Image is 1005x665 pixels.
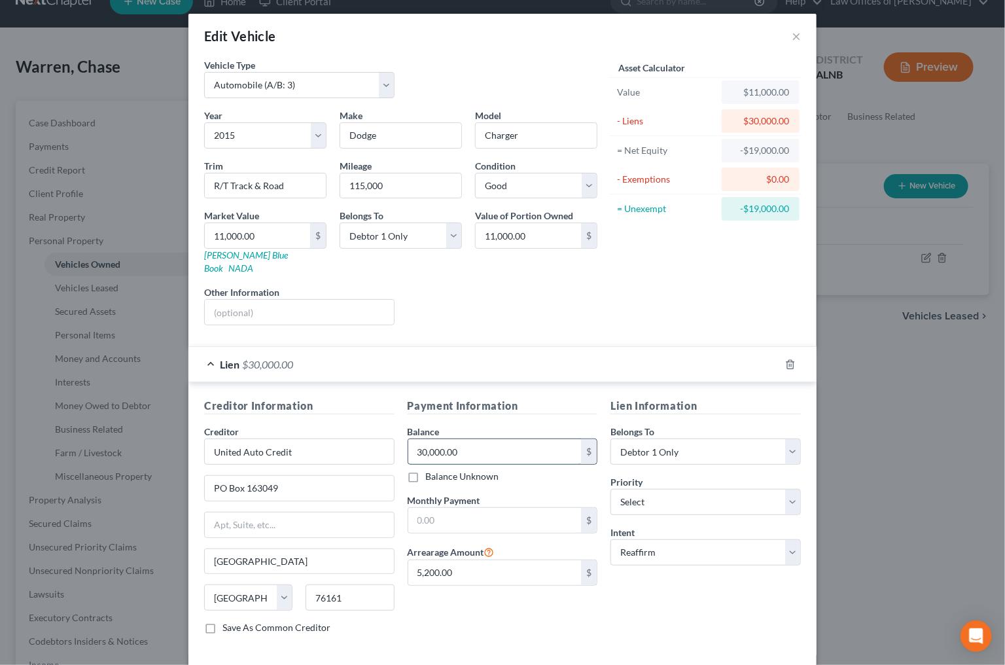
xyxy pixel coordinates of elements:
div: Open Intercom Messenger [961,620,992,652]
input: Enter zip... [306,584,394,611]
input: (optional) [205,300,394,325]
input: 0.00 [408,508,582,533]
div: = Net Equity [617,144,716,157]
label: Asset Calculator [618,61,685,75]
input: Search creditor by name... [204,439,395,465]
div: - Liens [617,115,716,128]
span: Belongs To [340,210,383,221]
label: Other Information [204,285,279,299]
span: Make [340,110,362,121]
h5: Payment Information [408,398,598,414]
input: ex. Altima [476,123,597,148]
h5: Creditor Information [204,398,395,414]
label: Market Value [204,209,259,223]
label: Trim [204,159,223,173]
div: $0.00 [732,173,789,186]
div: - Exemptions [617,173,716,186]
label: Condition [475,159,516,173]
label: Save As Common Creditor [222,621,330,634]
div: $ [581,560,597,585]
label: Vehicle Type [204,58,255,72]
button: × [792,28,801,44]
div: $ [581,439,597,464]
label: Balance Unknown [426,470,499,483]
label: Value of Portion Owned [475,209,573,223]
div: $ [581,508,597,533]
input: 0.00 [476,223,581,248]
input: ex. LS, LT, etc [205,173,326,198]
span: Priority [610,476,643,488]
div: $30,000.00 [732,115,789,128]
span: Creditor [204,426,239,437]
input: 0.00 [408,560,582,585]
span: Belongs To [610,426,654,437]
label: Year [204,109,222,122]
input: Enter address... [205,476,394,501]
input: Enter city... [205,549,394,574]
label: Balance [408,425,440,439]
input: ex. Nissan [340,123,461,148]
h5: Lien Information [610,398,801,414]
span: Lien [220,358,239,370]
a: [PERSON_NAME] Blue Book [204,249,288,274]
label: Model [475,109,501,122]
input: 0.00 [205,223,310,248]
input: 0.00 [408,439,582,464]
div: -$19,000.00 [732,144,789,157]
label: Monthly Payment [408,494,480,507]
label: Intent [610,526,635,539]
div: $ [581,223,597,248]
div: -$19,000.00 [732,202,789,215]
label: Mileage [340,159,372,173]
a: NADA [228,262,253,274]
input: Apt, Suite, etc... [205,512,394,537]
div: Value [617,86,716,99]
div: Edit Vehicle [204,27,276,45]
span: $30,000.00 [242,358,293,370]
div: $ [310,223,326,248]
input: -- [340,173,461,198]
div: $11,000.00 [732,86,789,99]
label: Arrearage Amount [408,544,495,560]
div: = Unexempt [617,202,716,215]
